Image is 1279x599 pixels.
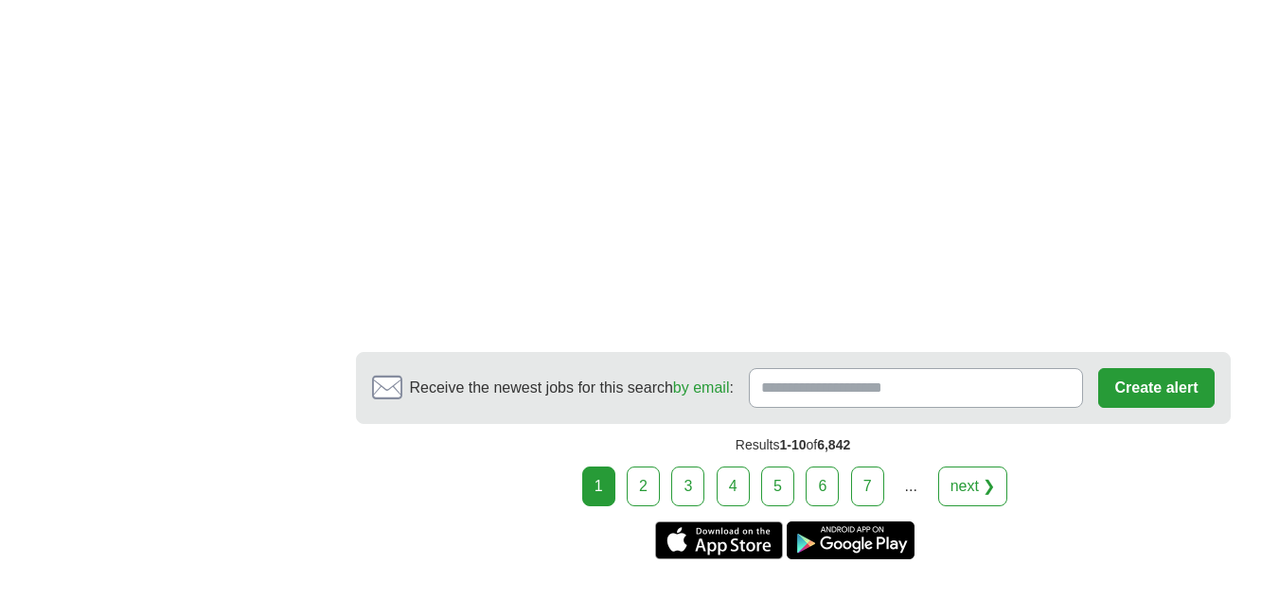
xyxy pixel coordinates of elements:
[356,424,1231,467] div: Results of
[673,379,730,396] a: by email
[761,467,794,506] a: 5
[410,377,734,399] span: Receive the newest jobs for this search :
[806,467,839,506] a: 6
[779,437,806,452] span: 1-10
[787,521,915,559] a: Get the Android app
[717,467,750,506] a: 4
[671,467,704,506] a: 3
[655,521,783,559] a: Get the iPhone app
[582,467,615,506] div: 1
[627,467,660,506] a: 2
[851,467,884,506] a: 7
[892,467,930,505] div: ...
[817,437,850,452] span: 6,842
[938,467,1008,506] a: next ❯
[1098,368,1214,408] button: Create alert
